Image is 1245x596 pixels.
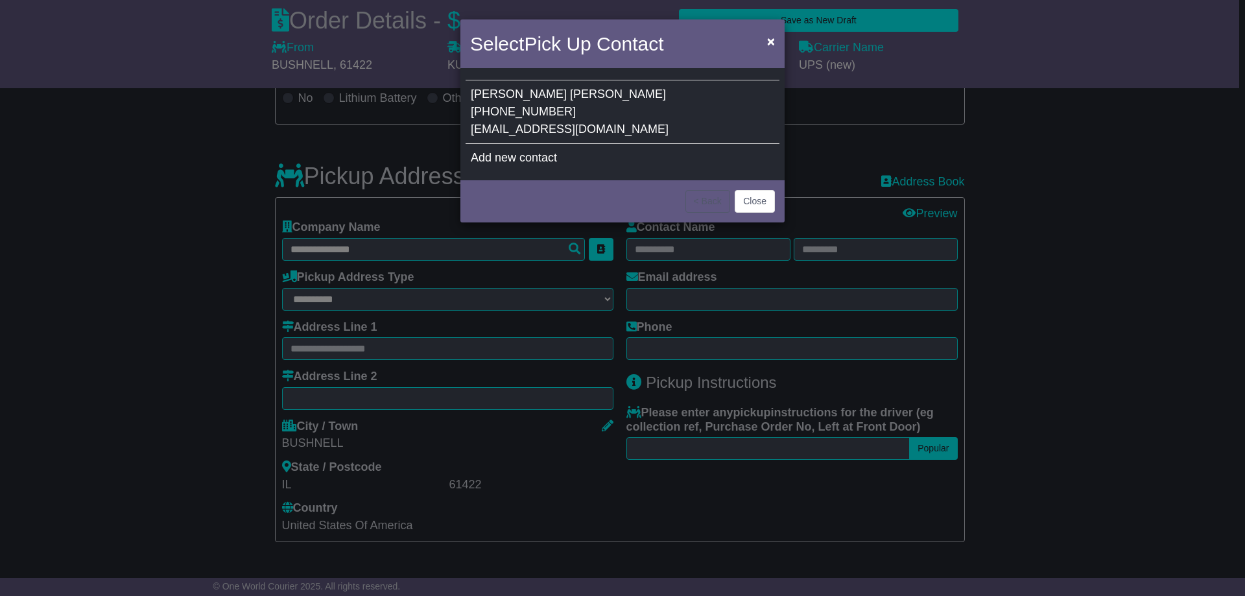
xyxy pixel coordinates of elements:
[735,190,775,213] button: Close
[767,34,775,49] span: ×
[471,123,669,136] span: [EMAIL_ADDRESS][DOMAIN_NAME]
[685,190,730,213] button: < Back
[597,33,663,54] span: Contact
[470,29,663,58] h4: Select
[471,88,567,101] span: [PERSON_NAME]
[524,33,591,54] span: Pick Up
[761,28,781,54] button: Close
[471,105,576,118] span: [PHONE_NUMBER]
[471,151,557,164] span: Add new contact
[570,88,666,101] span: [PERSON_NAME]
